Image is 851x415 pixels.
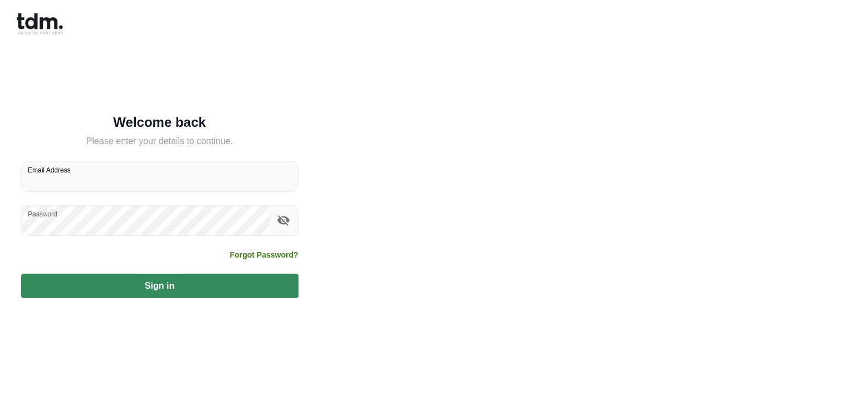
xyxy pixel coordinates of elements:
label: Password [28,209,57,219]
label: Email Address [28,165,71,175]
h5: Welcome back [21,117,299,128]
a: Forgot Password? [230,249,299,260]
h5: Please enter your details to continue. [21,135,299,148]
button: Sign in [21,274,299,298]
button: toggle password visibility [274,211,293,230]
